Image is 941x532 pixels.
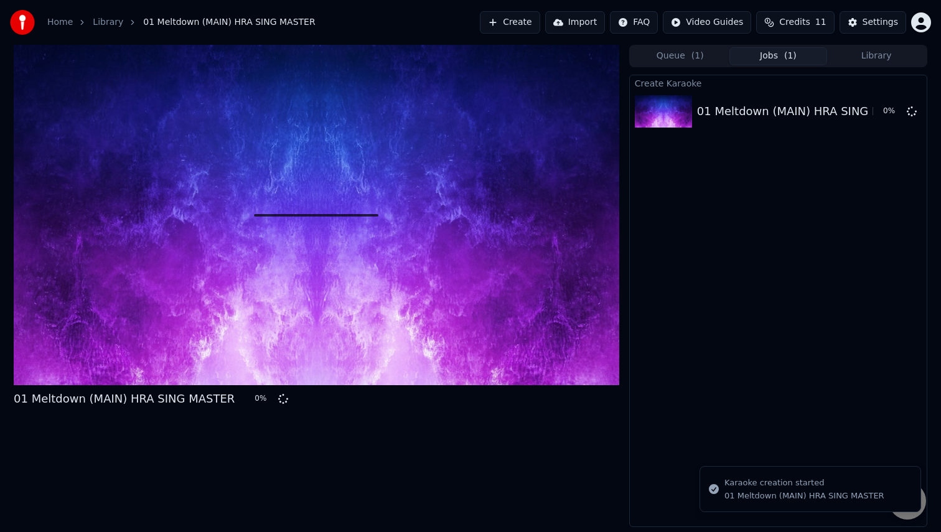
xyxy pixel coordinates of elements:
[827,47,925,65] button: Library
[724,477,884,489] div: Karaoke creation started
[480,11,540,34] button: Create
[724,490,884,502] div: 01 Meltdown (MAIN) HRA SING MASTER
[691,50,704,62] span: ( 1 )
[863,16,898,29] div: Settings
[697,103,918,120] div: 01 Meltdown (MAIN) HRA SING MASTER
[47,16,73,29] a: Home
[14,390,235,408] div: 01 Meltdown (MAIN) HRA SING MASTER
[756,11,834,34] button: Credits11
[47,16,316,29] nav: breadcrumb
[663,11,751,34] button: Video Guides
[840,11,906,34] button: Settings
[630,75,927,90] div: Create Karaoke
[815,16,826,29] span: 11
[631,47,729,65] button: Queue
[784,50,797,62] span: ( 1 )
[10,10,35,35] img: youka
[255,394,273,404] div: 0 %
[143,16,315,29] span: 01 Meltdown (MAIN) HRA SING MASTER
[545,11,605,34] button: Import
[729,47,828,65] button: Jobs
[93,16,123,29] a: Library
[610,11,658,34] button: FAQ
[883,106,902,116] div: 0 %
[779,16,810,29] span: Credits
